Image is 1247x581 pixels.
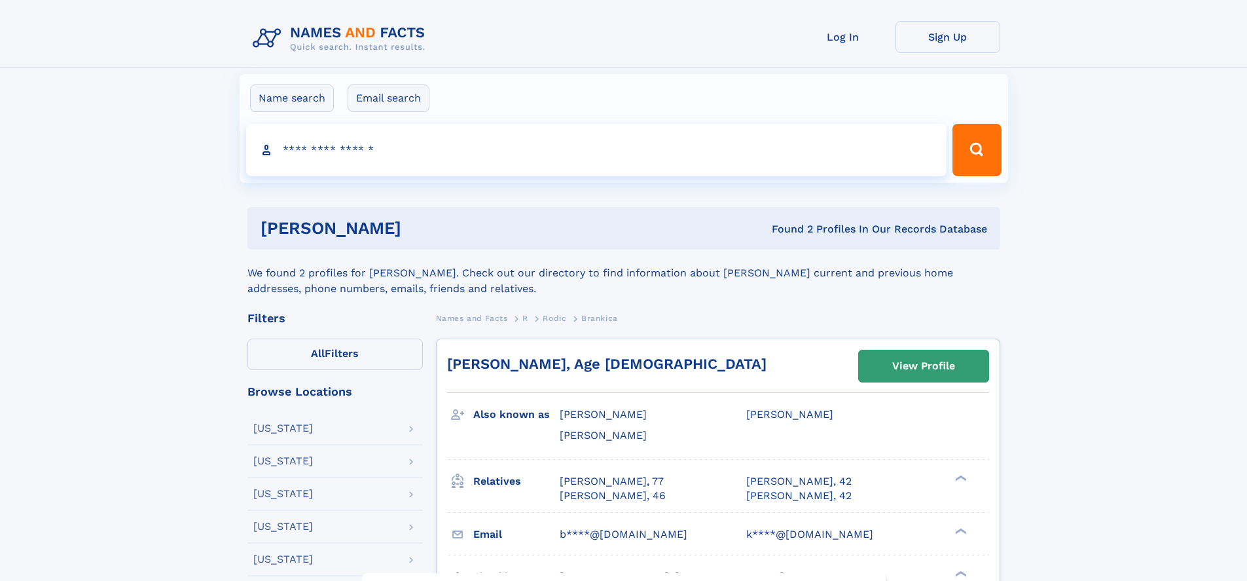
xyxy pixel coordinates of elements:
[543,310,566,326] a: Rodic
[261,220,587,236] h1: [PERSON_NAME]
[250,84,334,112] label: Name search
[253,489,313,499] div: [US_STATE]
[247,250,1000,297] div: We found 2 profiles for [PERSON_NAME]. Check out our directory to find information about [PERSON_...
[952,124,1001,176] button: Search Button
[522,310,528,326] a: R
[581,314,618,323] span: Brankica
[311,347,325,360] span: All
[560,489,666,503] a: [PERSON_NAME], 46
[247,312,423,324] div: Filters
[895,21,1000,53] a: Sign Up
[253,554,313,565] div: [US_STATE]
[473,523,560,546] h3: Email
[859,350,988,382] a: View Profile
[952,527,967,535] div: ❯
[247,386,423,398] div: Browse Locations
[560,474,664,489] a: [PERSON_NAME], 77
[952,569,967,578] div: ❯
[560,408,647,421] span: [PERSON_NAME]
[522,314,528,323] span: R
[473,470,560,493] h3: Relatives
[247,339,423,370] label: Filters
[560,429,647,441] span: [PERSON_NAME]
[348,84,429,112] label: Email search
[746,474,852,489] a: [PERSON_NAME], 42
[253,521,313,532] div: [US_STATE]
[247,21,436,56] img: Logo Names and Facts
[791,21,895,53] a: Log In
[587,222,987,236] div: Found 2 Profiles In Our Records Database
[246,124,947,176] input: search input
[543,314,566,323] span: Rodic
[746,489,852,503] a: [PERSON_NAME], 42
[892,351,955,381] div: View Profile
[746,408,833,421] span: [PERSON_NAME]
[253,456,313,466] div: [US_STATE]
[253,423,313,434] div: [US_STATE]
[436,310,508,326] a: Names and Facts
[447,356,767,372] a: [PERSON_NAME], Age [DEMOGRAPHIC_DATA]
[952,474,967,482] div: ❯
[473,403,560,426] h3: Also known as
